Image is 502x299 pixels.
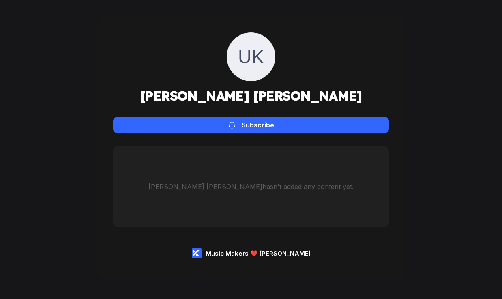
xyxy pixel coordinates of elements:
[242,121,274,129] div: Subscribe
[206,250,311,257] div: Music Makers ❤️ [PERSON_NAME]
[140,88,362,104] h1: [PERSON_NAME] [PERSON_NAME]
[192,248,311,258] a: Music Makers ❤️ [PERSON_NAME]
[227,32,275,81] span: UK
[113,117,389,133] button: Subscribe
[227,32,275,81] div: Uchenna Kizito Onyilo
[148,183,354,191] div: [PERSON_NAME] [PERSON_NAME] hasn't added any content yet.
